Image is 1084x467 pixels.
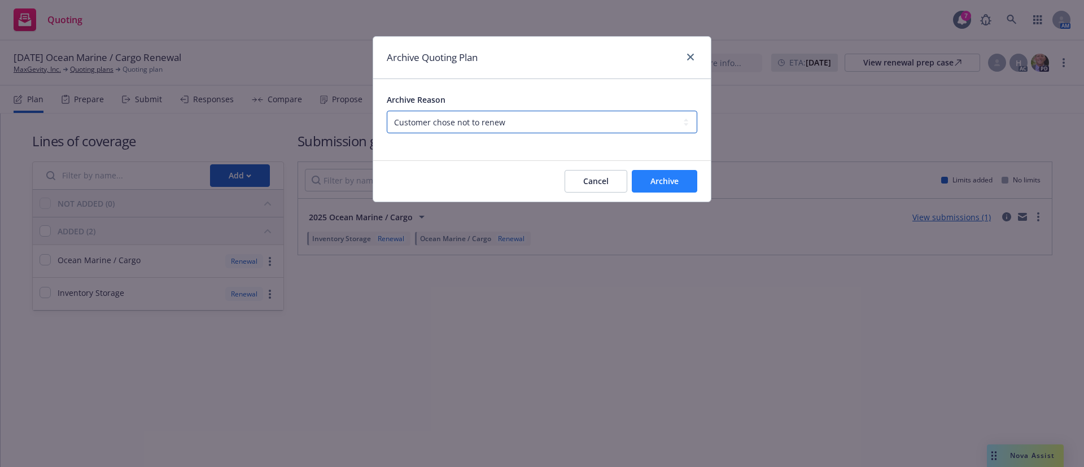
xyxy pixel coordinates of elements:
[632,170,697,193] button: Archive
[583,176,609,186] span: Cancel
[565,170,627,193] button: Cancel
[387,94,445,105] span: Archive Reason
[387,50,478,65] h1: Archive Quoting Plan
[684,50,697,64] a: close
[650,176,679,186] span: Archive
